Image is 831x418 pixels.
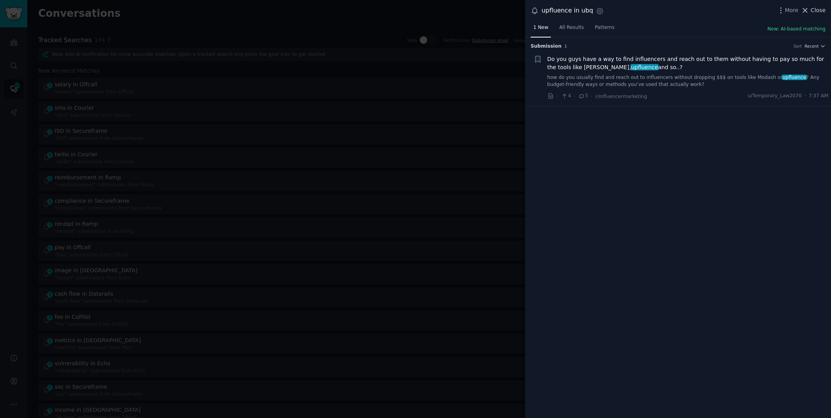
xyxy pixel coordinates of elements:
button: New: AI-based matching [767,26,826,33]
span: 1 New [533,24,548,31]
button: More [777,6,799,14]
span: Recent [804,43,819,49]
span: upfluence [630,64,659,70]
span: More [785,6,799,14]
span: 7:37 AM [809,93,828,100]
span: 1 [564,44,567,48]
span: All Results [559,24,584,31]
div: upfluence in ubq [542,6,593,16]
a: Patterns [592,21,617,38]
span: Close [811,6,826,14]
a: 1 New [531,21,551,38]
span: · [591,92,593,100]
span: r/influencermarketing [595,94,647,99]
span: u/Temporary_Law2070 [748,93,802,100]
button: Close [801,6,826,14]
span: 5 [578,93,588,100]
span: 4 [561,93,571,100]
span: Submission [531,43,561,50]
span: · [804,93,806,100]
span: upfluence [782,75,807,80]
div: Sort [794,43,802,49]
span: · [557,92,558,100]
button: Recent [804,43,826,49]
span: · [574,92,575,100]
span: Patterns [595,24,614,31]
a: All Results [556,21,586,38]
a: how do you usually find and reach out to influencers without dropping $$$ on tools like Modash or... [547,74,829,88]
a: Do you guys have a way to find influencers and reach out to them without having to pay so much fo... [547,55,829,71]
